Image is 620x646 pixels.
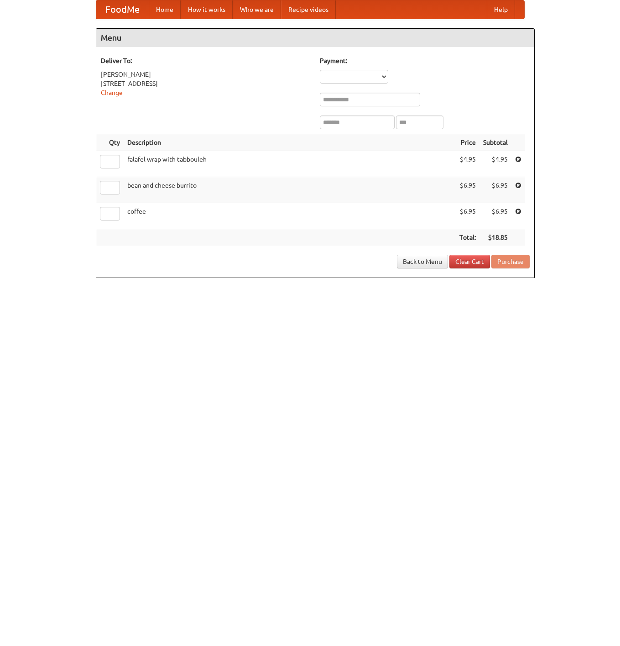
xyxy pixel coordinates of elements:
[96,29,534,47] h4: Menu
[456,229,479,246] th: Total:
[449,255,490,268] a: Clear Cart
[149,0,181,19] a: Home
[491,255,530,268] button: Purchase
[181,0,233,19] a: How it works
[479,134,511,151] th: Subtotal
[124,151,456,177] td: falafel wrap with tabbouleh
[479,151,511,177] td: $4.95
[281,0,336,19] a: Recipe videos
[101,70,311,79] div: [PERSON_NAME]
[320,56,530,65] h5: Payment:
[124,177,456,203] td: bean and cheese burrito
[124,203,456,229] td: coffee
[479,203,511,229] td: $6.95
[456,203,479,229] td: $6.95
[101,89,123,96] a: Change
[96,0,149,19] a: FoodMe
[479,229,511,246] th: $18.85
[456,134,479,151] th: Price
[479,177,511,203] td: $6.95
[124,134,456,151] th: Description
[101,56,311,65] h5: Deliver To:
[487,0,515,19] a: Help
[101,79,311,88] div: [STREET_ADDRESS]
[233,0,281,19] a: Who we are
[96,134,124,151] th: Qty
[456,151,479,177] td: $4.95
[397,255,448,268] a: Back to Menu
[456,177,479,203] td: $6.95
